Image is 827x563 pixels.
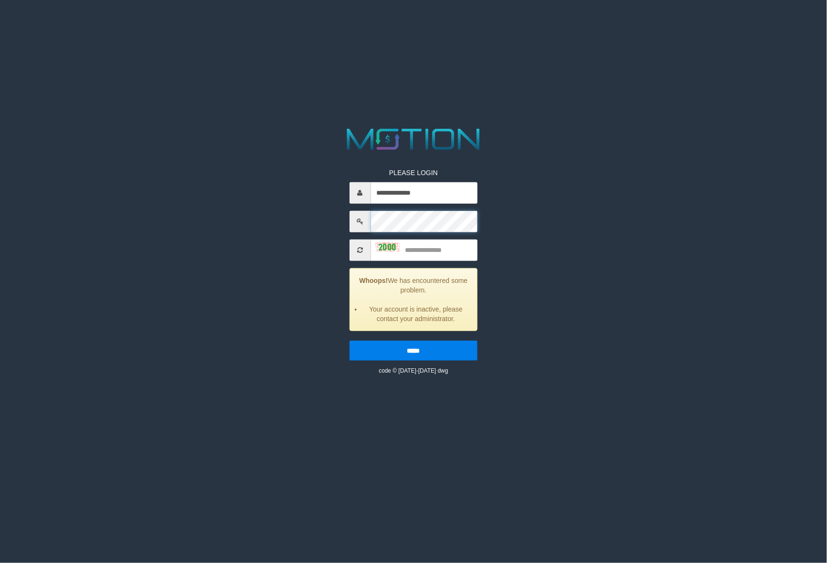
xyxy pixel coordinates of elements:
[350,168,478,177] p: PLEASE LOGIN
[341,125,486,154] img: MOTION_logo.png
[362,304,470,323] li: Your account is inactive, please contact your administrator.
[350,268,478,331] div: We has encountered some problem.
[360,277,388,284] strong: Whoops!
[379,367,448,374] small: code © [DATE]-[DATE] dwg
[376,242,400,252] img: captcha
